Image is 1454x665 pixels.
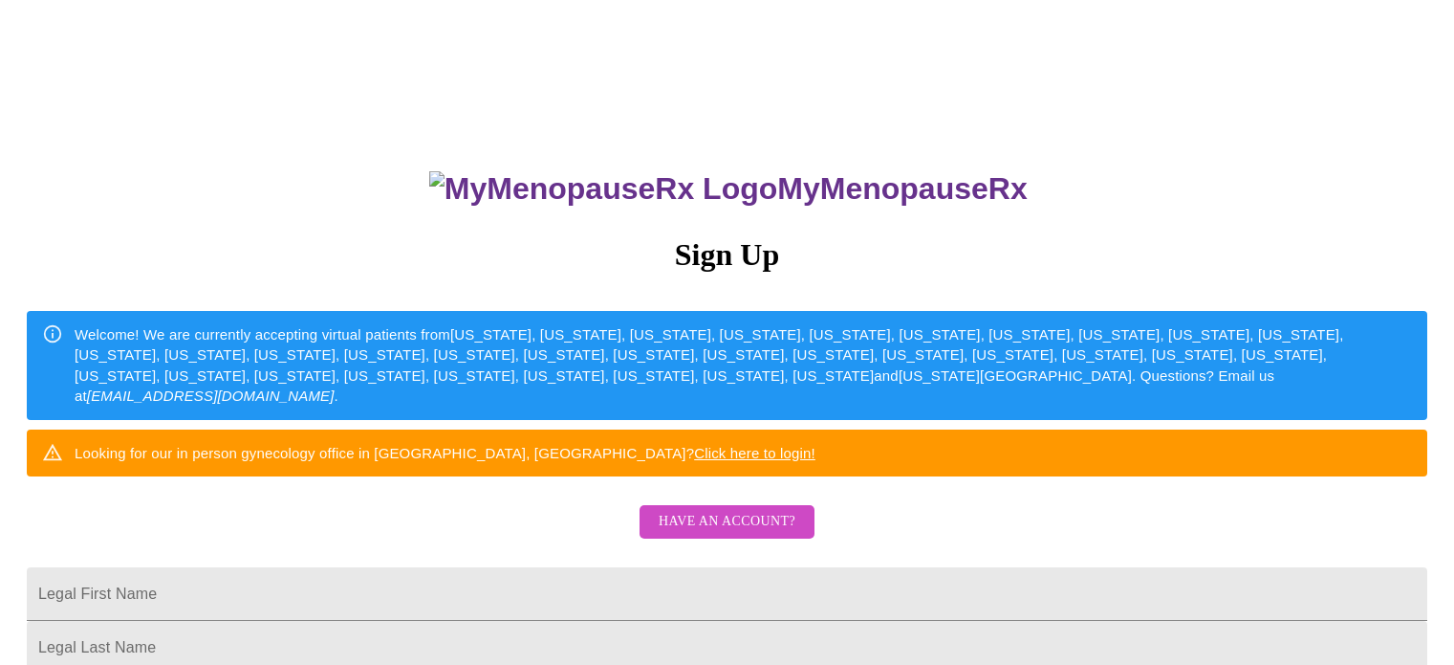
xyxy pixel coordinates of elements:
img: MyMenopauseRx Logo [429,171,777,207]
a: Click here to login! [694,445,815,461]
div: Looking for our in person gynecology office in [GEOGRAPHIC_DATA], [GEOGRAPHIC_DATA]? [75,435,815,471]
button: Have an account? [640,505,814,539]
span: Have an account? [659,510,795,534]
em: [EMAIL_ADDRESS][DOMAIN_NAME] [87,388,335,404]
div: Welcome! We are currently accepting virtual patients from [US_STATE], [US_STATE], [US_STATE], [US... [75,317,1412,414]
a: Have an account? [635,526,819,543]
h3: Sign Up [27,237,1427,273]
h3: MyMenopauseRx [30,171,1428,207]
